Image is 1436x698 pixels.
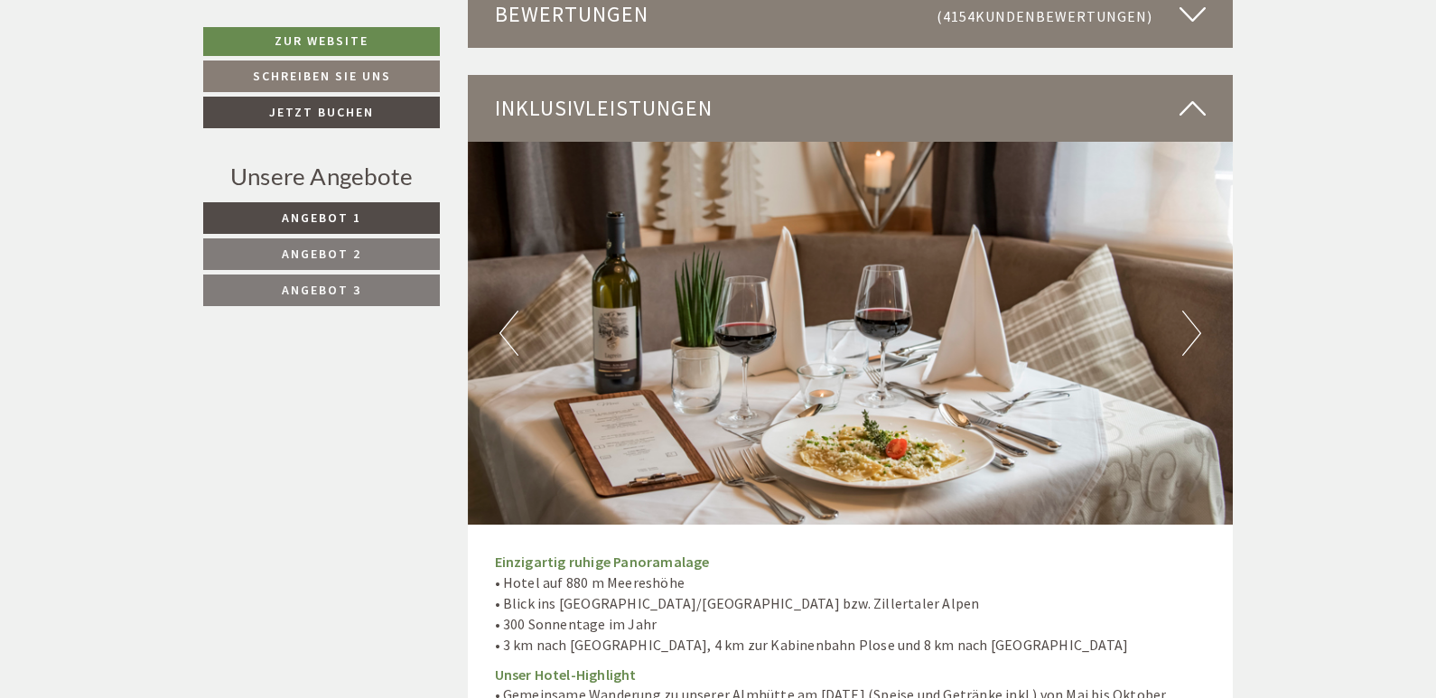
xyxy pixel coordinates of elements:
div: [GEOGRAPHIC_DATA] [28,53,286,68]
small: 11:47 [28,88,286,101]
span: Kundenbewertungen [975,7,1147,25]
a: Schreiben Sie uns [203,60,440,92]
p: • Hotel auf 880 m Meereshöhe • Blick ins [GEOGRAPHIC_DATA]/[GEOGRAPHIC_DATA] bzw. Zillertaler Alp... [495,552,1207,655]
strong: Einzigartig ruhige Panoramalage [495,553,710,571]
button: Next [1182,311,1201,356]
div: Inklusivleistungen [468,75,1234,142]
a: Zur Website [203,27,440,56]
button: Previous [499,311,518,356]
span: Angebot 2 [282,246,361,262]
div: Unsere Angebote [203,160,440,193]
div: Guten Tag, wie können wir Ihnen helfen? [14,50,295,105]
small: (4154 ) [937,7,1152,25]
button: Senden [603,476,712,507]
span: Angebot 1 [282,209,361,226]
strong: Unser Hotel-Highlight [495,665,637,684]
span: Angebot 3 [282,282,361,298]
a: Jetzt buchen [203,97,440,128]
div: [DATE] [322,14,388,45]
